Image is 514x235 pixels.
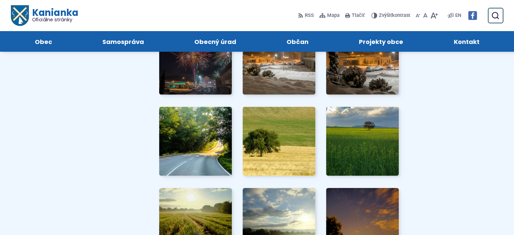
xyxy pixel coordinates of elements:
button: Zväčšiť veľkosť písma [429,8,439,23]
a: Občan [268,31,327,52]
span: Kontakt [454,31,479,52]
a: Samospráva [84,31,162,52]
a: Otvoriť obrázok v popupe. [159,25,232,95]
button: Zmenšiť veľkosť písma [414,8,422,23]
span: RSS [305,11,314,20]
a: RSS [298,8,315,23]
span: Tlačiť [352,13,365,19]
span: kontrast [379,13,410,19]
span: Samospráva [102,31,144,52]
a: Otvoriť obrázok v popupe. [326,107,399,176]
span: Obec [35,31,52,52]
span: Zvýšiť [379,13,392,18]
a: Otvoriť obrázok v popupe. [243,25,315,95]
img: Naša Kanianka 72 [326,25,399,95]
img: Prejsť na Facebook stránku [468,11,477,20]
a: Mapa [318,8,341,23]
span: Projekty obce [359,31,403,52]
a: Otvoriť obrázok v popupe. [243,107,315,176]
img: Prejsť na domovskú stránku [11,5,28,26]
button: Nastaviť pôvodnú veľkosť písma [422,8,429,23]
a: Otvoriť obrázok v popupe. [326,25,399,95]
span: Oficiálne stránky [32,17,78,22]
span: Občan [287,31,309,52]
a: Otvoriť obrázok v popupe. [159,107,232,176]
span: Obecný úrad [194,31,236,52]
button: Tlačiť [344,8,366,23]
span: EN [455,11,461,20]
img: Naša Kanianka 71 [243,25,315,95]
span: Mapa [327,11,340,20]
a: Obecný úrad [176,31,254,52]
a: Projekty obce [341,31,422,52]
span: Kanianka [28,8,78,22]
a: EN [454,11,463,20]
a: Logo Kanianka, prejsť na domovskú stránku. [11,5,78,26]
button: Zvýšiťkontrast [371,8,412,23]
img: Naša Kanianka 75 [326,107,399,176]
img: Naša Kanianka 70 [159,25,232,95]
img: Naša Kanianka 74 [243,107,315,176]
a: Kontakt [435,31,498,52]
a: Obec [16,31,70,52]
img: Naša Kanianka 73 [159,107,232,176]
